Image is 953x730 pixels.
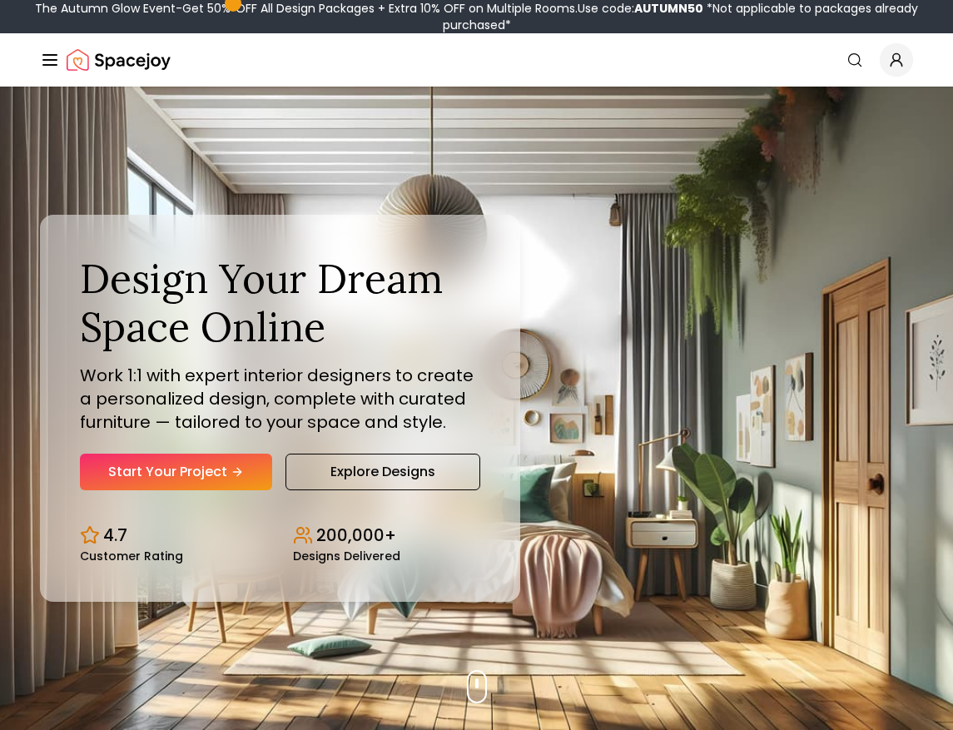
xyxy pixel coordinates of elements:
nav: Global [40,33,913,87]
p: Work 1:1 with expert interior designers to create a personalized design, complete with curated fu... [80,364,480,434]
p: 4.7 [103,524,127,547]
div: Design stats [80,510,480,562]
small: Designs Delivered [293,550,400,562]
a: Start Your Project [80,454,272,490]
small: Customer Rating [80,550,183,562]
p: 200,000+ [316,524,396,547]
a: Explore Designs [285,454,479,490]
img: Spacejoy Logo [67,43,171,77]
h1: Design Your Dream Space Online [80,255,480,350]
a: Spacejoy [67,43,171,77]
